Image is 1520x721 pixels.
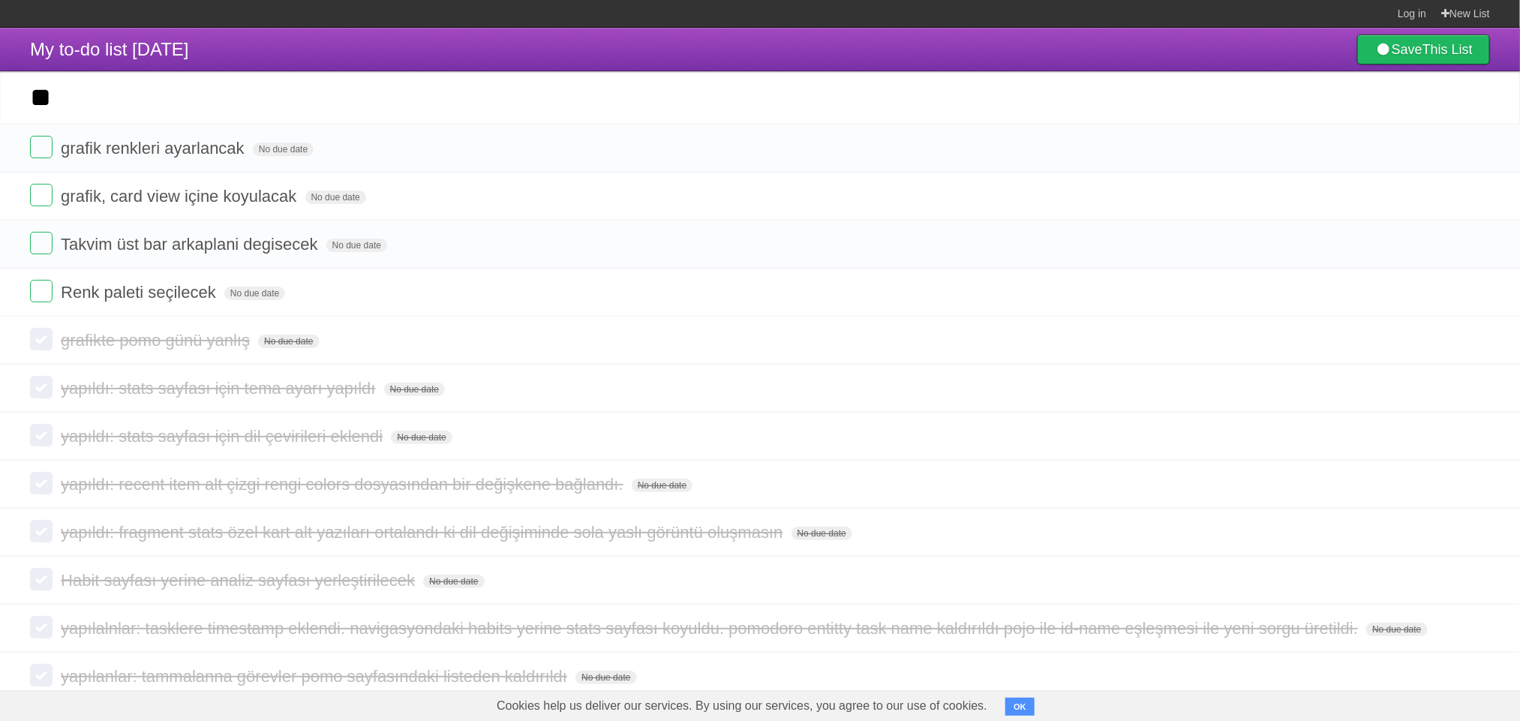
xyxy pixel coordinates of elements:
span: yapıldı: stats sayfası için dil çevirileri eklendi [61,427,386,446]
span: No due date [792,527,852,540]
label: Done [30,280,53,302]
span: yapılalnlar: tasklere timestamp eklendi. navigasyondaki habits yerine stats sayfası koyuldu. pomo... [61,619,1362,638]
span: No due date [326,239,387,252]
b: This List [1422,42,1473,57]
label: Done [30,232,53,254]
label: Done [30,568,53,590]
span: grafik renkleri ayarlancak [61,139,248,158]
span: No due date [384,383,445,396]
span: Habit sayfası yerine analiz sayfası yerleştirilecek [61,571,419,590]
span: Cookies help us deliver our services. By using our services, you agree to our use of cookies. [482,691,1002,721]
label: Done [30,136,53,158]
span: No due date [224,287,285,300]
span: Takvim üst bar arkaplani degisecek [61,235,321,254]
a: SaveThis List [1357,35,1490,65]
span: yapıldı: recent item alt çizgi rengi colors dosyasından bir değişkene bağlandı. [61,475,627,494]
label: Done [30,664,53,686]
span: No due date [305,191,366,204]
span: My to-do list [DATE] [30,39,189,59]
span: No due date [253,143,314,156]
button: OK [1005,698,1035,716]
span: yapıldı: stats sayfası için tema ayarı yapıldı [61,379,379,398]
span: Renk paleti seçilecek [61,283,220,302]
span: yapıldı: fragment stats özel kart alt yazıları ortalandı ki dil değişiminde sola yaslı görüntü ol... [61,523,786,542]
span: No due date [258,335,319,348]
span: No due date [1366,623,1427,636]
span: No due date [423,575,484,588]
label: Done [30,520,53,542]
span: yapılanlar: tammalanna görevler pomo sayfasındaki listeden kaldırıldı [61,667,571,686]
span: grafikte pomo günü yanlış [61,331,254,350]
span: No due date [391,431,452,444]
label: Done [30,424,53,446]
label: Done [30,184,53,206]
label: Done [30,616,53,638]
span: No due date [575,671,636,684]
label: Done [30,328,53,350]
label: Done [30,376,53,398]
label: Done [30,472,53,494]
span: No due date [632,479,692,492]
span: grafik, card view içine koyulacak [61,187,300,206]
